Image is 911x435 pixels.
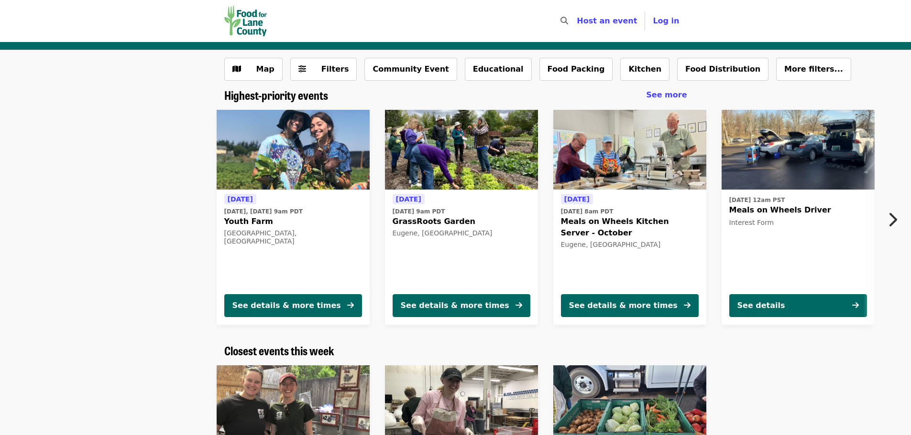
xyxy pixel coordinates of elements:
[516,301,522,310] i: arrow-right icon
[224,207,303,216] time: [DATE], [DATE] 9am PDT
[256,64,274,74] span: Map
[393,294,530,317] button: See details & more times
[465,58,532,81] button: Educational
[561,216,699,239] span: Meals on Wheels Kitchen Server - October
[722,110,875,190] img: Meals on Wheels Driver organized by Food for Lane County
[645,11,687,31] button: Log in
[228,195,253,203] span: [DATE]
[879,206,911,233] button: Next item
[677,58,768,81] button: Food Distribution
[224,88,328,102] a: Highest-priority events
[347,301,354,310] i: arrow-right icon
[888,211,897,229] i: chevron-right icon
[224,229,362,245] div: [GEOGRAPHIC_DATA], [GEOGRAPHIC_DATA]
[224,344,334,358] a: Closest events this week
[561,294,699,317] button: See details & more times
[776,58,851,81] button: More filters...
[737,300,785,311] div: See details
[290,58,357,81] button: Filters (0 selected)
[224,342,334,359] span: Closest events this week
[729,196,785,204] time: [DATE] 12am PST
[401,300,509,311] div: See details & more times
[224,216,362,227] span: Youth Farm
[232,300,341,311] div: See details & more times
[232,64,241,74] i: map icon
[561,207,614,216] time: [DATE] 8am PDT
[577,16,637,25] a: Host an event
[564,195,590,203] span: [DATE]
[569,300,678,311] div: See details & more times
[321,64,349,74] span: Filters
[539,58,613,81] button: Food Packing
[852,301,859,310] i: arrow-right icon
[561,241,699,249] div: Eugene, [GEOGRAPHIC_DATA]
[224,86,328,103] span: Highest-priority events
[722,110,875,325] a: See details for "Meals on Wheels Driver"
[560,16,568,25] i: search icon
[574,10,582,32] input: Search
[393,207,445,216] time: [DATE] 9am PDT
[217,344,695,358] div: Closest events this week
[646,90,687,99] span: See more
[646,89,687,101] a: See more
[553,110,706,325] a: See details for "Meals on Wheels Kitchen Server - October"
[364,58,457,81] button: Community Event
[217,110,370,190] img: Youth Farm organized by Food for Lane County
[620,58,670,81] button: Kitchen
[393,216,530,227] span: GrassRoots Garden
[553,110,706,190] img: Meals on Wheels Kitchen Server - October organized by Food for Lane County
[385,110,538,190] img: GrassRoots Garden organized by Food for Lane County
[729,294,867,317] button: See details
[396,195,421,203] span: [DATE]
[684,301,691,310] i: arrow-right icon
[298,64,306,74] i: sliders-h icon
[217,88,695,102] div: Highest-priority events
[729,219,774,226] span: Interest Form
[393,229,530,237] div: Eugene, [GEOGRAPHIC_DATA]
[784,64,843,74] span: More filters...
[224,6,267,36] img: Food for Lane County - Home
[385,110,538,325] a: See details for "GrassRoots Garden"
[217,110,370,325] a: See details for "Youth Farm"
[224,294,362,317] button: See details & more times
[653,16,679,25] span: Log in
[224,58,283,81] button: Show map view
[729,204,867,216] span: Meals on Wheels Driver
